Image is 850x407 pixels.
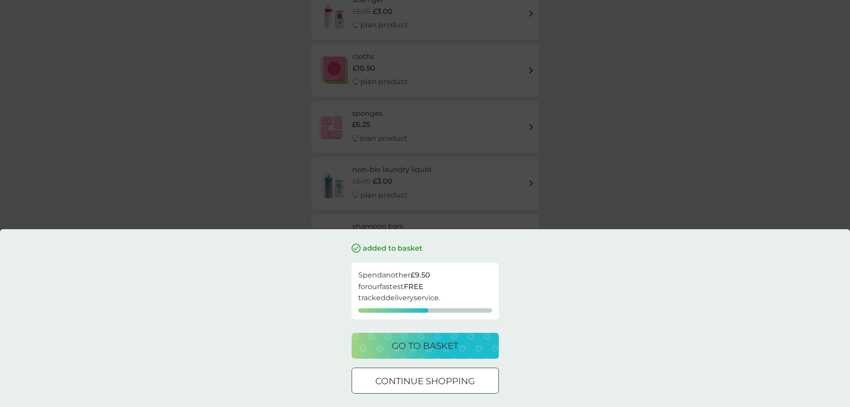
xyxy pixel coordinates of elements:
[410,271,430,279] strong: £9.50
[392,339,458,353] p: go to basket
[375,374,475,388] p: continue shopping
[363,243,423,254] p: added to basket
[358,269,492,304] p: Spend another for our fastest tracked delivery service.
[404,282,423,291] strong: FREE
[352,333,499,359] button: go to basket
[352,368,499,394] button: continue shopping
